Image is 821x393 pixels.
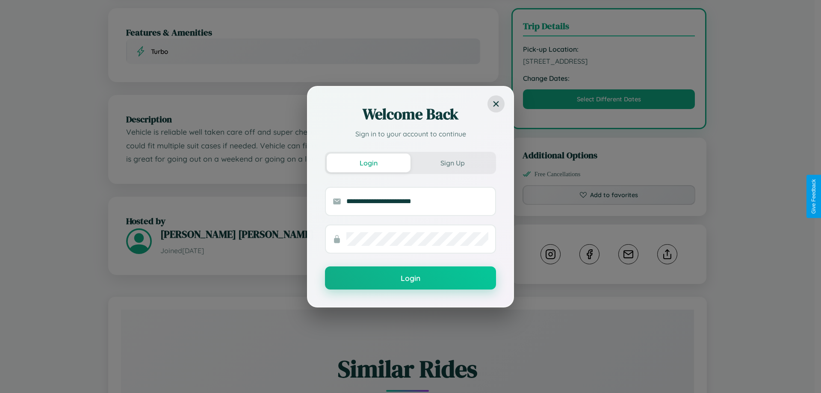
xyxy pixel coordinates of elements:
[325,129,496,139] p: Sign in to your account to continue
[325,266,496,290] button: Login
[410,154,494,172] button: Sign Up
[327,154,410,172] button: Login
[811,179,817,214] div: Give Feedback
[325,104,496,124] h2: Welcome Back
